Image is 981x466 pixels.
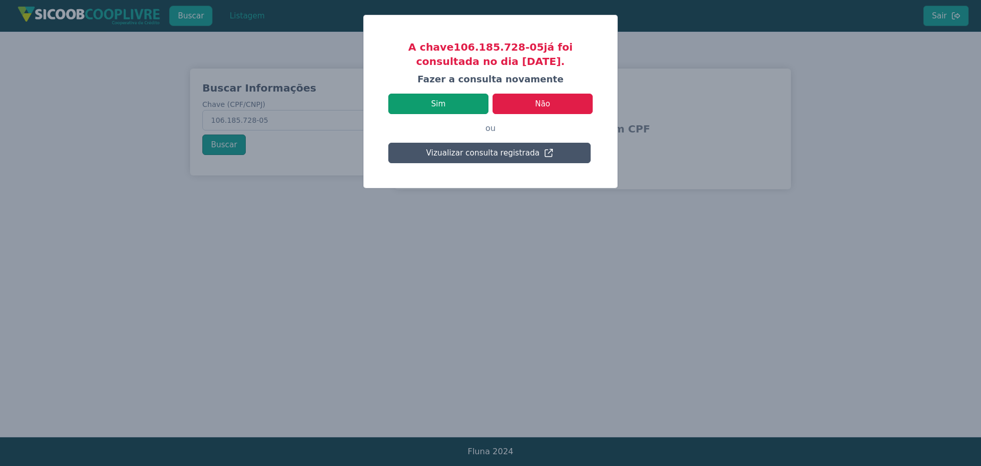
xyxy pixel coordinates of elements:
[388,40,593,69] h3: A chave 106.185.728-05 já foi consultada no dia [DATE].
[493,94,593,114] button: Não
[388,73,593,85] h4: Fazer a consulta novamente
[388,143,591,163] button: Vizualizar consulta registrada
[388,94,488,114] button: Sim
[388,114,593,143] p: ou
